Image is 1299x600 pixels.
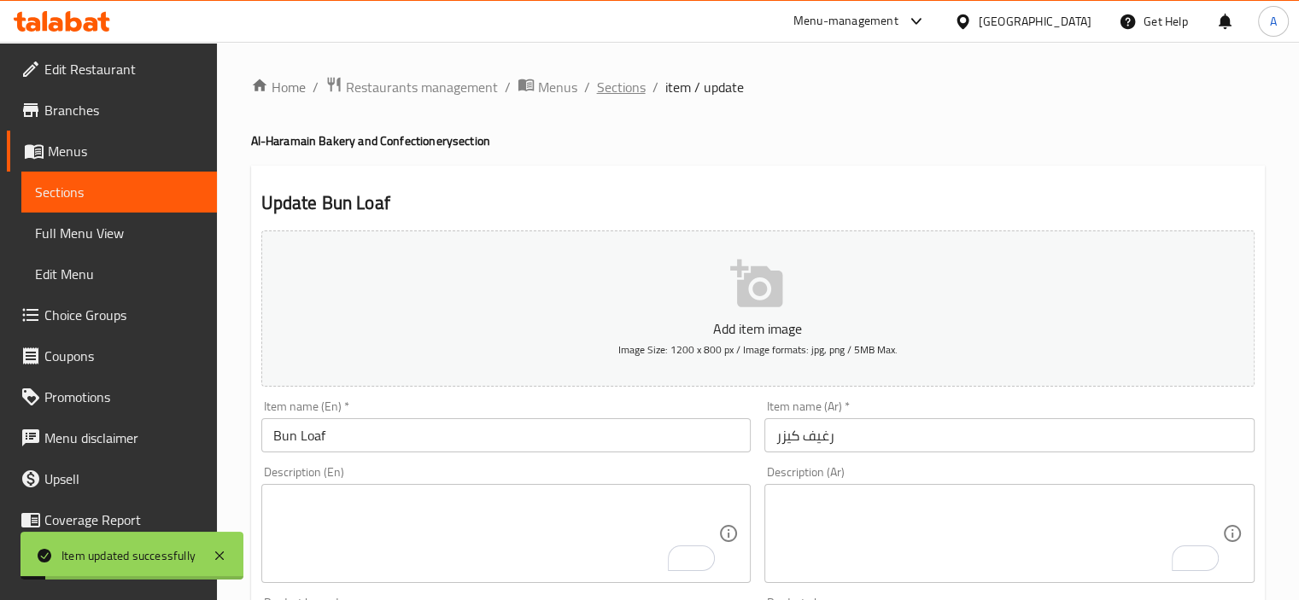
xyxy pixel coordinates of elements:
[44,469,203,489] span: Upsell
[44,387,203,407] span: Promotions
[793,11,898,32] div: Menu-management
[979,12,1091,31] div: [GEOGRAPHIC_DATA]
[7,540,217,581] a: Grocery Checklist
[288,318,1228,339] p: Add item image
[61,546,196,565] div: Item updated successfully
[776,493,1222,574] textarea: To enrich screen reader interactions, please activate Accessibility in Grammarly extension settings
[597,77,646,97] a: Sections
[584,77,590,97] li: /
[346,77,498,97] span: Restaurants management
[21,253,217,294] a: Edit Menu
[21,213,217,253] a: Full Menu View
[48,141,203,161] span: Menus
[7,417,217,458] a: Menu disclaimer
[261,230,1255,387] button: Add item imageImage Size: 1200 x 800 px / Image formats: jpg, png / 5MB Max.
[35,182,203,202] span: Sections
[273,493,719,574] textarea: To enrich screen reader interactions, please activate Accessibility in Grammarly extension settings
[44,510,203,530] span: Coverage Report
[652,77,658,97] li: /
[518,76,577,98] a: Menus
[35,223,203,243] span: Full Menu View
[261,418,752,452] input: Enter name En
[325,76,498,98] a: Restaurants management
[505,77,511,97] li: /
[7,376,217,417] a: Promotions
[261,190,1255,216] h2: Update Bun Loaf
[764,418,1255,452] input: Enter name Ar
[251,77,306,97] a: Home
[1270,12,1277,31] span: A
[251,76,1265,98] nav: breadcrumb
[618,340,898,359] span: Image Size: 1200 x 800 px / Image formats: jpg, png / 5MB Max.
[7,499,217,540] a: Coverage Report
[35,264,203,284] span: Edit Menu
[44,305,203,325] span: Choice Groups
[44,346,203,366] span: Coupons
[44,428,203,448] span: Menu disclaimer
[7,335,217,376] a: Coupons
[21,172,217,213] a: Sections
[44,100,203,120] span: Branches
[7,90,217,131] a: Branches
[7,131,217,172] a: Menus
[665,77,744,97] span: item / update
[313,77,319,97] li: /
[7,294,217,335] a: Choice Groups
[538,77,577,97] span: Menus
[7,458,217,499] a: Upsell
[7,49,217,90] a: Edit Restaurant
[44,59,203,79] span: Edit Restaurant
[251,132,1265,149] h4: Al-Haramain Bakery and Confectionery section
